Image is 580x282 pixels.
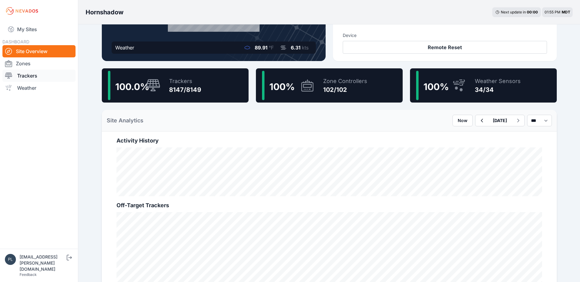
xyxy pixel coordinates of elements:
div: Weather Sensors [475,77,521,85]
h3: Hornshadow [86,8,124,16]
a: Site Overview [2,45,76,57]
a: 100.0%Trackers8147/8149 [102,68,249,103]
button: Remote Reset [343,41,547,54]
div: Zone Controllers [323,77,367,85]
a: My Sites [2,22,76,37]
h2: Off-Target Trackers [116,201,542,210]
div: Weather [115,44,134,51]
span: 100 % [423,81,449,92]
img: plsmith@sundt.com [5,254,16,265]
span: °F [269,45,274,51]
div: 8147/8149 [169,85,201,94]
a: Feedback [20,272,37,277]
div: 00 : 00 [527,10,538,15]
div: [EMAIL_ADDRESS][PERSON_NAME][DOMAIN_NAME] [20,254,65,272]
span: 6.31 [291,45,301,51]
a: Zones [2,57,76,70]
span: 100.0 % [115,81,149,92]
span: MDT [562,10,570,14]
span: DASHBOARD [2,39,29,44]
h2: Activity History [116,136,542,145]
a: 100%Weather Sensors34/34 [410,68,557,103]
a: Weather [2,82,76,94]
button: [DATE] [488,115,512,126]
button: Now [453,115,473,126]
div: 34/34 [475,85,521,94]
h2: Site Analytics [107,116,143,125]
a: Trackers [2,70,76,82]
div: Trackers [169,77,201,85]
span: Next update in [501,10,526,14]
div: 102/102 [323,85,367,94]
nav: Breadcrumb [86,4,124,20]
span: 01:55 PM [545,10,560,14]
img: Nevados [5,6,39,16]
h3: Device [343,32,547,38]
span: 89.91 [255,45,268,51]
span: kts [302,45,308,51]
a: 100%Zone Controllers102/102 [256,68,403,103]
span: 100 % [269,81,295,92]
